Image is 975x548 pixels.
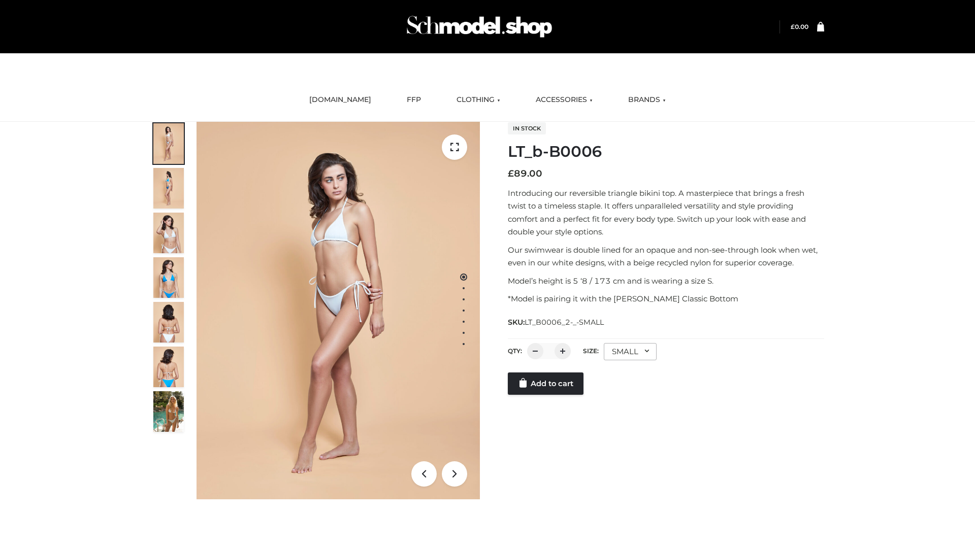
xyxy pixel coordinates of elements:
a: CLOTHING [449,89,508,111]
span: £ [508,168,514,179]
a: BRANDS [621,89,673,111]
span: £ [791,23,795,30]
label: Size: [583,347,599,355]
a: Add to cart [508,372,583,395]
img: ArielClassicBikiniTop_CloudNine_AzureSky_OW114ECO_8-scaled.jpg [153,347,184,387]
bdi: 0.00 [791,23,808,30]
div: SMALL [604,343,657,360]
img: ArielClassicBikiniTop_CloudNine_AzureSky_OW114ECO_3-scaled.jpg [153,213,184,253]
h1: LT_b-B0006 [508,143,824,161]
p: Model’s height is 5 ‘8 / 173 cm and is wearing a size S. [508,275,824,288]
a: [DOMAIN_NAME] [302,89,379,111]
a: £0.00 [791,23,808,30]
img: ArielClassicBikiniTop_CloudNine_AzureSky_OW114ECO_1 [197,122,480,499]
p: *Model is pairing it with the [PERSON_NAME] Classic Bottom [508,292,824,305]
p: Our swimwear is double lined for an opaque and non-see-through look when wet, even in our white d... [508,244,824,269]
a: FFP [399,89,429,111]
span: In stock [508,122,546,134]
img: ArielClassicBikiniTop_CloudNine_AzureSky_OW114ECO_2-scaled.jpg [153,168,184,209]
img: Schmodel Admin 964 [403,7,556,47]
img: ArielClassicBikiniTop_CloudNine_AzureSky_OW114ECO_4-scaled.jpg [153,257,184,298]
bdi: 89.00 [508,168,542,179]
p: Introducing our reversible triangle bikini top. A masterpiece that brings a fresh twist to a time... [508,187,824,238]
span: SKU: [508,316,605,328]
img: ArielClassicBikiniTop_CloudNine_AzureSky_OW114ECO_7-scaled.jpg [153,302,184,342]
img: Arieltop_CloudNine_AzureSky2.jpg [153,391,184,432]
label: QTY: [508,347,522,355]
a: ACCESSORIES [528,89,600,111]
span: LT_B0006_2-_-SMALL [525,318,604,327]
img: ArielClassicBikiniTop_CloudNine_AzureSky_OW114ECO_1-scaled.jpg [153,123,184,164]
